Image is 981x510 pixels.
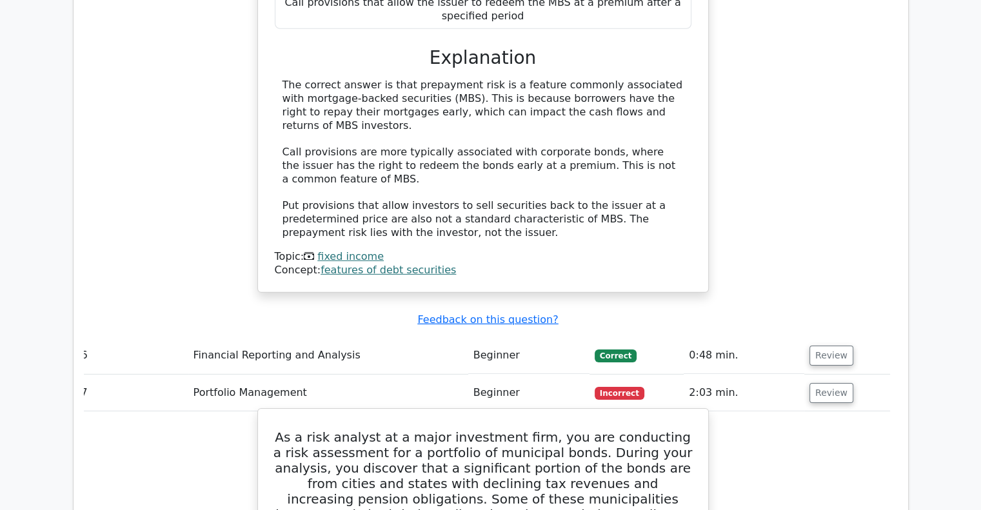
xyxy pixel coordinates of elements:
[809,346,853,366] button: Review
[684,337,804,374] td: 0:48 min.
[595,387,644,400] span: Incorrect
[468,337,590,374] td: Beginner
[468,375,590,411] td: Beginner
[76,337,188,374] td: 6
[684,375,804,411] td: 2:03 min.
[417,313,558,326] a: Feedback on this question?
[275,264,691,277] div: Concept:
[809,383,853,403] button: Review
[275,250,691,264] div: Topic:
[317,250,384,262] a: fixed income
[76,375,188,411] td: 7
[321,264,456,276] a: features of debt securities
[188,375,468,411] td: Portfolio Management
[282,79,684,240] div: The correct answer is that prepayment risk is a feature commonly associated with mortgage-backed ...
[282,47,684,69] h3: Explanation
[188,337,468,374] td: Financial Reporting and Analysis
[595,349,637,362] span: Correct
